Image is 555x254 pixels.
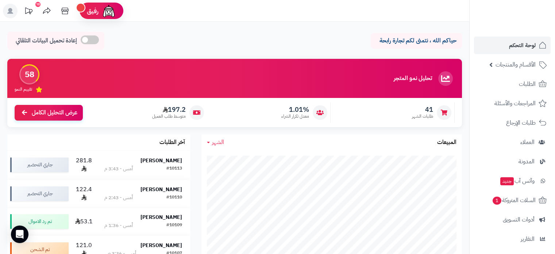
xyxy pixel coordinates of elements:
[506,118,536,128] span: طلبات الإرجاع
[104,222,133,229] div: أمس - 1:36 م
[104,194,133,201] div: أمس - 2:43 م
[152,106,186,114] span: 197.2
[474,230,551,248] a: التقارير
[16,37,77,45] span: إعادة تحميل البيانات التلقائي
[72,151,96,179] td: 281.8
[521,234,535,244] span: التقارير
[10,214,69,229] div: تم رد الاموال
[19,4,38,20] a: تحديثات المنصة
[437,139,456,146] h3: المبيعات
[496,60,536,70] span: الأقسام والمنتجات
[11,225,28,243] div: Open Intercom Messenger
[519,156,535,167] span: المدونة
[500,176,535,186] span: وآتس آب
[32,109,77,117] span: عرض التحليل الكامل
[520,137,535,147] span: العملاء
[166,194,182,201] div: #10110
[494,98,536,109] span: المراجعات والأسئلة
[474,172,551,190] a: وآتس آبجديد
[376,37,456,45] p: حياكم الله ، نتمنى لكم تجارة رابحة
[394,75,432,82] h3: تحليل نمو المتجر
[15,105,83,121] a: عرض التحليل الكامل
[10,186,69,201] div: جاري التحضير
[10,158,69,172] div: جاري التحضير
[140,242,182,249] strong: [PERSON_NAME]
[15,86,32,92] span: تقييم النمو
[505,18,548,34] img: logo-2.png
[212,138,224,147] span: الشهر
[474,192,551,209] a: السلات المتروكة1
[35,2,41,7] div: 10
[166,165,182,173] div: #10113
[474,153,551,170] a: المدونة
[474,133,551,151] a: العملاء
[87,7,99,15] span: رفيق
[474,75,551,93] a: الطلبات
[474,211,551,228] a: أدوات التسويق
[104,165,133,173] div: أمس - 3:43 م
[101,4,116,18] img: ai-face.png
[509,40,536,50] span: لوحة التحكم
[166,222,182,229] div: #10109
[140,213,182,221] strong: [PERSON_NAME]
[519,79,536,89] span: الطلبات
[412,113,433,120] span: طلبات الشهر
[412,106,433,114] span: 41
[500,177,514,185] span: جديد
[72,179,96,208] td: 122.4
[493,197,501,205] span: 1
[152,113,186,120] span: متوسط طلب العميل
[207,138,224,147] a: الشهر
[281,113,309,120] span: معدل تكرار الشراء
[474,37,551,54] a: لوحة التحكم
[72,208,96,235] td: 53.1
[140,186,182,193] strong: [PERSON_NAME]
[474,114,551,132] a: طلبات الإرجاع
[140,157,182,164] strong: [PERSON_NAME]
[159,139,185,146] h3: آخر الطلبات
[474,95,551,112] a: المراجعات والأسئلة
[503,215,535,225] span: أدوات التسويق
[492,195,536,205] span: السلات المتروكة
[281,106,309,114] span: 1.01%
